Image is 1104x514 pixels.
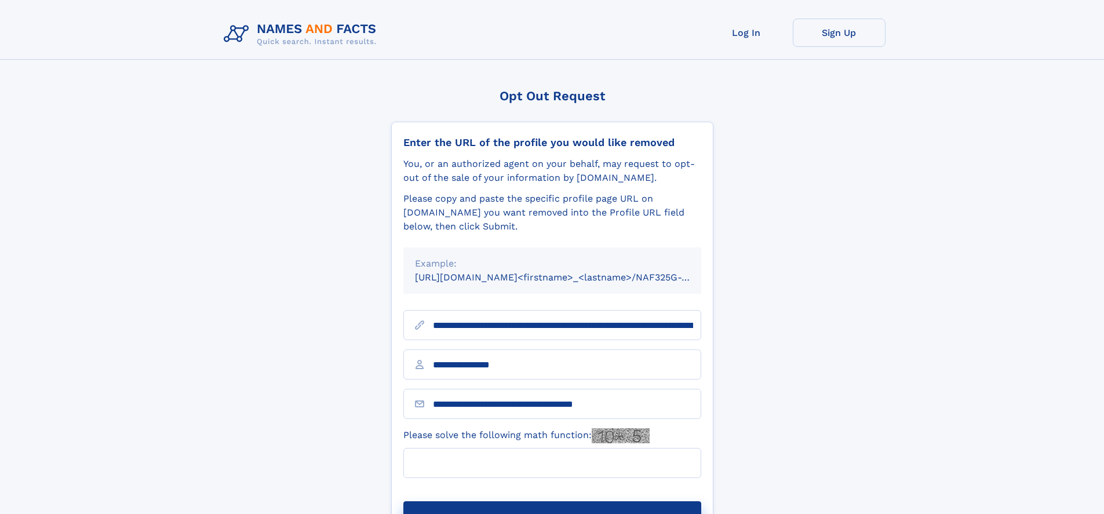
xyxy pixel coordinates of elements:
[403,428,650,443] label: Please solve the following math function:
[700,19,793,47] a: Log In
[391,89,713,103] div: Opt Out Request
[403,192,701,234] div: Please copy and paste the specific profile page URL on [DOMAIN_NAME] you want removed into the Pr...
[415,257,690,271] div: Example:
[415,272,723,283] small: [URL][DOMAIN_NAME]<firstname>_<lastname>/NAF325G-xxxxxxxx
[403,157,701,185] div: You, or an authorized agent on your behalf, may request to opt-out of the sale of your informatio...
[219,19,386,50] img: Logo Names and Facts
[403,136,701,149] div: Enter the URL of the profile you would like removed
[793,19,886,47] a: Sign Up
